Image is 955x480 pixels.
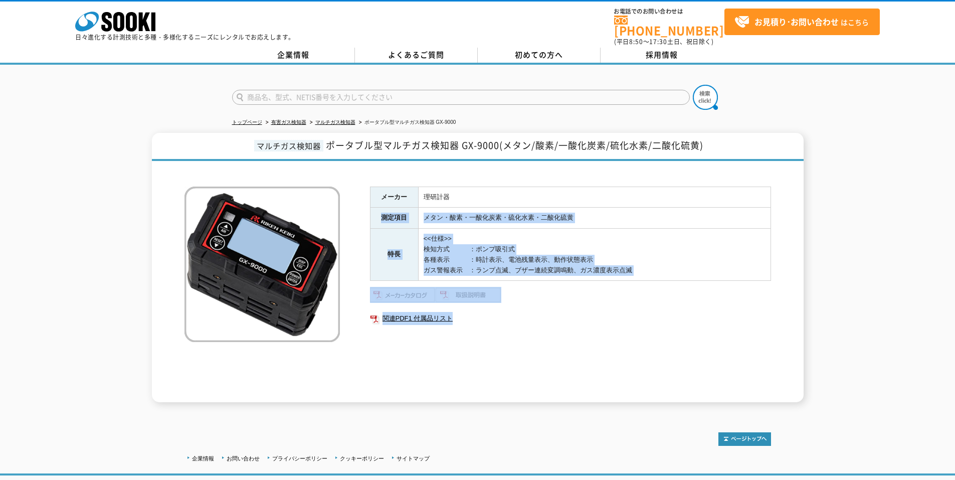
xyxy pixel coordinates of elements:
a: よくあるご質問 [355,48,478,63]
span: はこちら [734,15,869,30]
span: (平日 ～ 土日、祝日除く) [614,37,713,46]
td: <<仕様>> 検知方式 ：ポンプ吸引式 各種表示 ：時計表示、電池残量表示、動作状態表示 ガス警報表示 ：ランプ点滅、ブザー連続変調鳴動、ガス濃度表示点滅 [418,229,771,281]
img: メーカーカタログ [370,287,436,303]
td: 理研計器 [418,187,771,208]
a: サイトマップ [397,455,430,461]
img: トップページへ [718,432,771,446]
a: 有害ガス検知器 [271,119,306,125]
strong: お見積り･お問い合わせ [754,16,839,28]
th: メーカー [370,187,418,208]
span: 初めての方へ [515,49,563,60]
p: 日々進化する計測技術と多種・多様化するニーズにレンタルでお応えします。 [75,34,295,40]
img: btn_search.png [693,85,718,110]
a: マルチガス検知器 [315,119,355,125]
a: 関連PDF1 付属品リスト [370,312,771,325]
span: 8:50 [629,37,643,46]
a: 採用情報 [601,48,723,63]
th: 測定項目 [370,208,418,229]
img: 取扱説明書 [436,287,501,303]
a: プライバシーポリシー [272,455,327,461]
a: 企業情報 [192,455,214,461]
li: ポータブル型マルチガス検知器 GX-9000 [357,117,456,128]
a: [PHONE_NUMBER] [614,16,724,36]
input: 商品名、型式、NETIS番号を入力してください [232,90,690,105]
a: お見積り･お問い合わせはこちら [724,9,880,35]
a: 初めての方へ [478,48,601,63]
span: ポータブル型マルチガス検知器 GX-9000(メタン/酸素/一酸化炭素/硫化水素/二酸化硫黄) [326,138,703,152]
span: お電話でのお問い合わせは [614,9,724,15]
a: 企業情報 [232,48,355,63]
td: メタン・酸素・一酸化炭素・硫化水素・二酸化硫黄 [418,208,771,229]
a: クッキーポリシー [340,455,384,461]
a: お問い合わせ [227,455,260,461]
a: 取扱説明書 [436,294,501,301]
span: 17:30 [649,37,667,46]
span: マルチガス検知器 [254,140,323,151]
a: トップページ [232,119,262,125]
img: ポータブル型マルチガス検知器 GX-9000 [184,187,340,342]
a: メーカーカタログ [370,294,436,301]
th: 特長 [370,229,418,281]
